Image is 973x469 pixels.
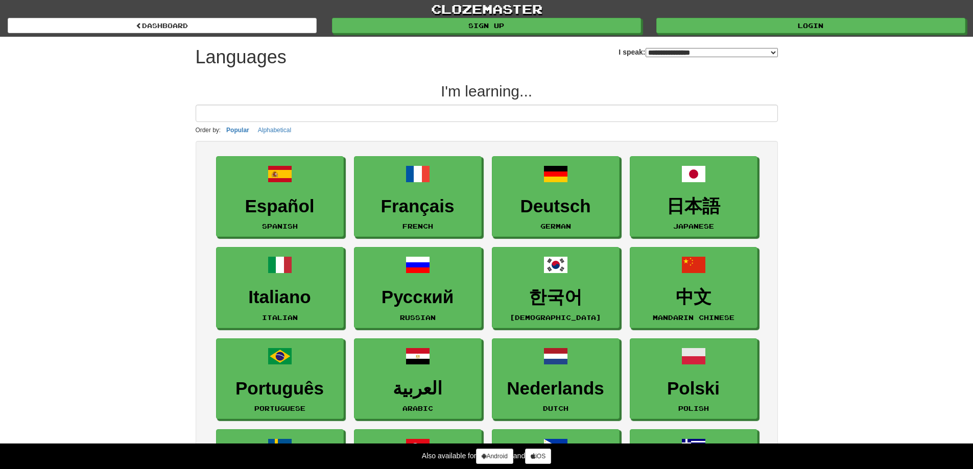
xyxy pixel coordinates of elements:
[656,18,965,33] a: Login
[262,223,298,230] small: Spanish
[360,379,476,399] h3: العربية
[262,314,298,321] small: Italian
[492,247,620,328] a: 한국어[DEMOGRAPHIC_DATA]
[646,48,778,57] select: I speak:
[223,125,252,136] button: Popular
[216,338,344,419] a: PortuguêsPortuguese
[216,247,344,328] a: ItalianoItalian
[635,287,752,307] h3: 中文
[196,47,287,67] h1: Languages
[255,125,294,136] button: Alphabetical
[402,223,433,230] small: French
[216,156,344,237] a: EspañolSpanish
[222,196,338,216] h3: Español
[635,196,752,216] h3: 日本語
[492,338,620,419] a: NederlandsDutch
[635,379,752,399] h3: Polski
[476,449,513,464] a: Android
[630,247,757,328] a: 中文Mandarin Chinese
[196,83,778,100] h2: I'm learning...
[354,247,482,328] a: РусскийRussian
[653,314,734,321] small: Mandarin Chinese
[497,196,614,216] h3: Deutsch
[196,127,221,134] small: Order by:
[630,156,757,237] a: 日本語Japanese
[543,405,568,412] small: Dutch
[678,405,709,412] small: Polish
[354,156,482,237] a: FrançaisFrench
[402,405,433,412] small: Arabic
[630,338,757,419] a: PolskiPolish
[222,287,338,307] h3: Italiano
[332,18,641,33] a: Sign up
[400,314,436,321] small: Russian
[497,379,614,399] h3: Nederlands
[360,287,476,307] h3: Русский
[525,449,551,464] a: iOS
[497,287,614,307] h3: 한국어
[540,223,571,230] small: German
[354,338,482,419] a: العربيةArabic
[8,18,317,33] a: dashboard
[510,314,601,321] small: [DEMOGRAPHIC_DATA]
[360,196,476,216] h3: Français
[222,379,338,399] h3: Português
[254,405,305,412] small: Portuguese
[619,47,777,57] label: I speak:
[673,223,714,230] small: Japanese
[492,156,620,237] a: DeutschGerman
